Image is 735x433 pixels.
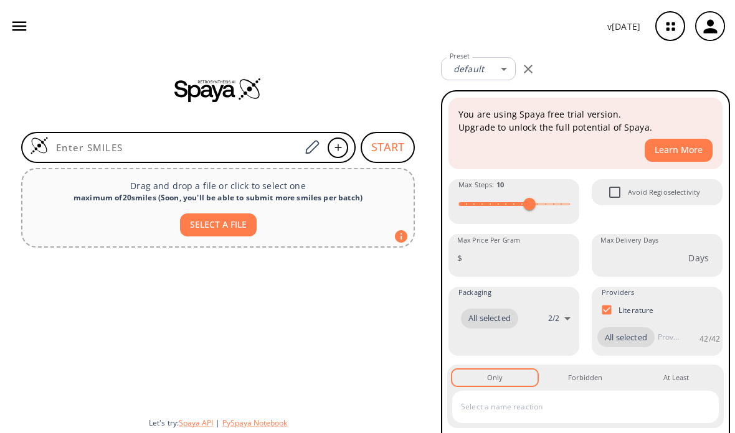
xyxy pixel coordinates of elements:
[213,417,222,428] span: |
[450,52,470,61] label: Preset
[457,251,462,264] p: $
[458,108,713,134] p: You are using Spaya free trial version. Upgrade to unlock the full potential of Spaya.
[458,287,491,298] span: Packaging
[607,20,640,33] p: v [DATE]
[568,372,602,383] div: Forbidden
[49,141,300,154] input: Enter SMILES
[487,372,503,383] div: Only
[602,287,634,298] span: Providers
[30,136,49,155] img: Logo Spaya
[32,179,404,192] p: Drag and drop a file or click to select one
[452,370,538,386] button: Only
[458,397,695,417] input: Select a name reaction
[663,372,689,383] div: At Least
[602,179,628,205] span: Avoid Regioselectivity
[496,180,504,189] strong: 10
[461,312,518,325] span: All selected
[699,333,720,344] p: 42 / 42
[179,417,213,428] button: Spaya API
[174,77,262,102] img: Spaya logo
[548,313,559,324] p: 2 / 2
[688,251,709,264] p: Days
[453,63,484,75] em: default
[32,192,404,203] div: maximum of 20 smiles ( Soon, you'll be able to submit more smiles per batch )
[458,179,504,190] span: Max Steps :
[655,327,682,347] input: Provider name
[543,370,628,386] button: Forbidden
[600,236,658,245] label: Max Delivery Days
[645,139,713,162] button: Learn More
[628,187,700,198] span: Avoid Regioselectivity
[597,332,655,344] span: All selected
[222,417,287,428] button: PySpaya Notebook
[361,132,415,163] button: START
[149,417,431,428] div: Let's try:
[180,213,257,236] button: SELECT A FILE
[633,370,719,386] button: At Least
[619,305,654,315] p: Literature
[457,236,520,245] label: Max Price Per Gram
